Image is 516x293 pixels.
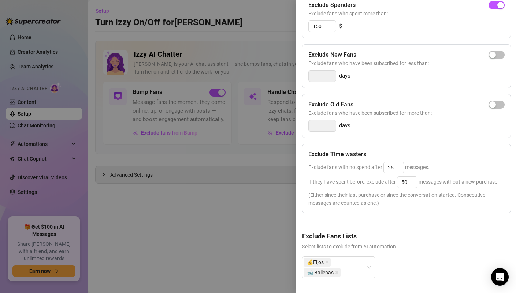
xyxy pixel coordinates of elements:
span: 💰Fijos [304,258,331,267]
span: If they have spent before, exclude after messages without a new purchase. [308,179,499,185]
span: days [339,121,350,130]
span: (Either since their last purchase or since the conversation started. Consecutive messages are cou... [308,191,505,207]
span: 🐋 Ballenas [304,268,341,277]
span: days [339,72,350,80]
span: Select lists to exclude from AI automation. [302,243,510,251]
span: $ [339,22,342,31]
span: Exclude fans who have been subscribed for more than: [308,109,505,117]
h5: Exclude New Fans [308,50,356,59]
h5: Exclude Fans Lists [302,231,510,241]
div: Open Intercom Messenger [491,268,509,286]
h5: Exclude Time wasters [308,150,366,159]
span: 🐋 Ballenas [307,268,334,277]
span: Exclude fans with no spend after messages. [308,164,430,170]
h5: Exclude Old Fans [308,100,353,109]
span: Exclude fans who have been subscribed for less than: [308,59,505,67]
span: close [335,271,339,274]
span: 💰Fijos [307,258,324,266]
h5: Exclude Spenders [308,1,356,10]
span: Exclude fans who spent more than: [308,10,505,18]
span: close [325,260,329,264]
